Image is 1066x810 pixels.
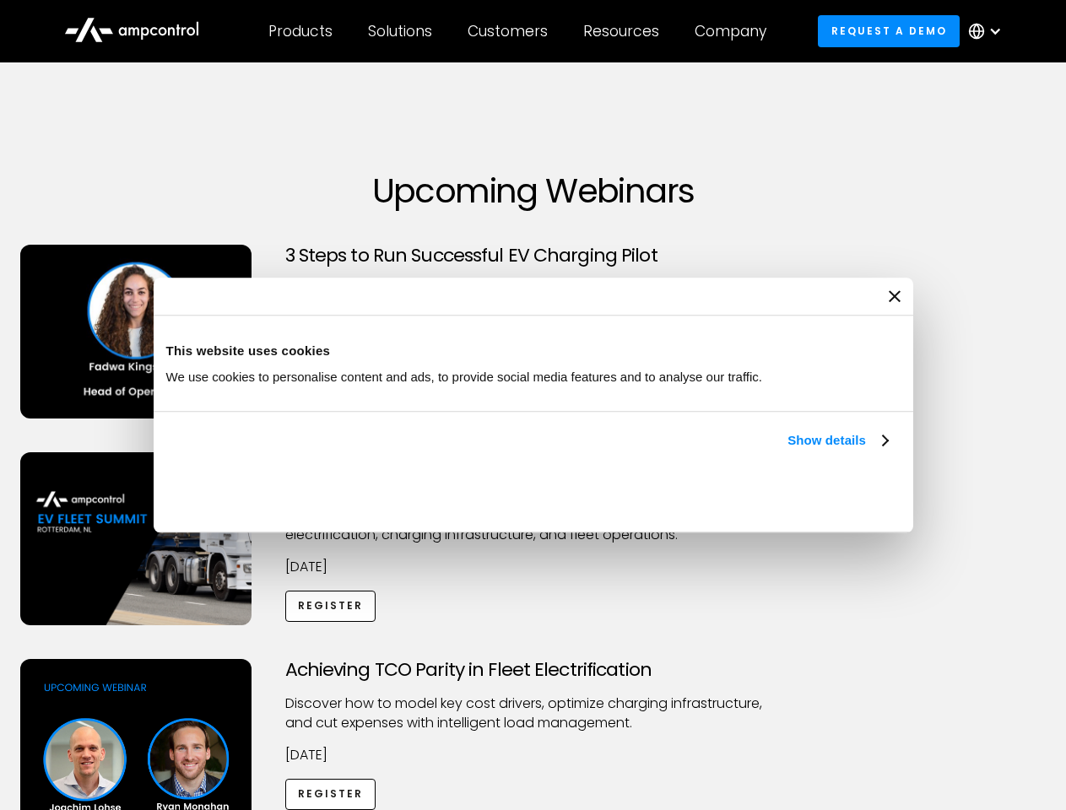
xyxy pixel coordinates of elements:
[468,22,548,40] div: Customers
[695,22,766,40] div: Company
[583,22,659,40] div: Resources
[268,22,333,40] div: Products
[20,170,1047,211] h1: Upcoming Webinars
[368,22,432,40] div: Solutions
[166,341,901,361] div: This website uses cookies
[818,15,960,46] a: Request a demo
[285,746,782,764] p: [DATE]
[787,430,887,451] a: Show details
[166,370,763,384] span: We use cookies to personalise content and ads, to provide social media features and to analyse ou...
[652,470,894,519] button: Okay
[889,290,901,302] button: Close banner
[285,245,782,267] h3: 3 Steps to Run Successful EV Charging Pilot
[285,694,782,732] p: Discover how to model key cost drivers, optimize charging infrastructure, and cut expenses with i...
[285,591,376,622] a: Register
[285,779,376,810] a: Register
[285,659,782,681] h3: Achieving TCO Parity in Fleet Electrification
[285,558,782,576] p: [DATE]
